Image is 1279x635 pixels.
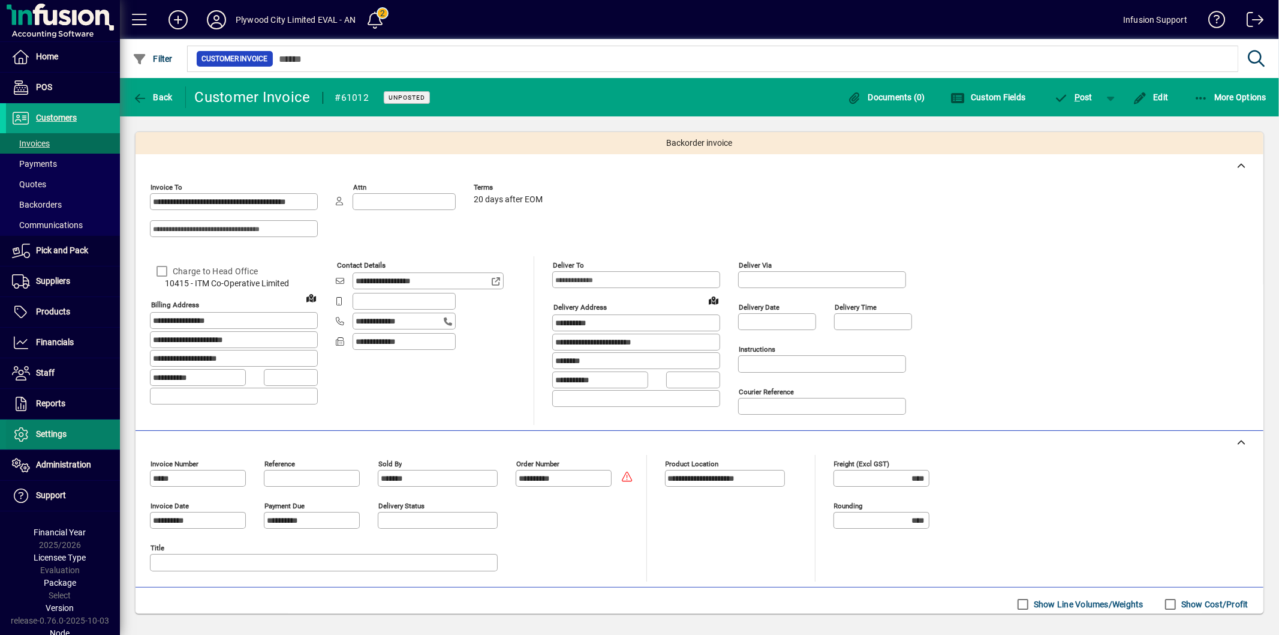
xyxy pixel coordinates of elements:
a: Home [6,42,120,72]
mat-label: Order number [516,460,559,468]
mat-label: Product location [666,460,719,468]
span: Financials [36,337,74,347]
span: Payments [12,159,57,169]
a: Pick and Pack [6,236,120,266]
span: Licensee Type [34,553,86,562]
span: Staff [36,368,55,378]
span: Customer Invoice [201,53,268,65]
span: Package [44,578,76,588]
button: Add [159,9,197,31]
span: Invoices [12,139,50,148]
span: 20 days after EOM [474,195,543,205]
span: Backorders [12,200,62,209]
mat-label: Rounding [834,502,863,510]
span: Custom Fields [950,92,1026,102]
span: Settings [36,429,67,439]
button: Edit [1130,86,1172,108]
span: Administration [36,460,91,469]
span: ost [1054,92,1093,102]
span: Backorder invoice [667,137,733,149]
a: Administration [6,450,120,480]
mat-label: Invoice number [151,460,198,468]
button: Documents (0) [844,86,928,108]
a: Knowledge Base [1199,2,1226,41]
label: Show Line Volumes/Weights [1031,598,1143,610]
span: Support [36,490,66,500]
span: Quotes [12,179,46,189]
span: POS [36,82,52,92]
mat-label: Sold by [378,460,402,468]
mat-label: Instructions [739,345,775,354]
button: Back [130,86,176,108]
span: Version [46,603,74,613]
mat-label: Payment due [264,502,305,510]
a: Support [6,481,120,511]
a: POS [6,73,120,103]
span: Financial Year [34,528,86,537]
mat-label: Invoice To [151,183,182,191]
button: Profile [197,9,236,31]
a: View on map [704,290,723,310]
mat-label: Freight (excl GST) [834,460,890,468]
span: Unposted [389,94,425,101]
mat-label: Invoice date [151,502,189,510]
span: Home [36,52,58,61]
mat-label: Delivery status [378,502,425,510]
a: Quotes [6,174,120,194]
div: Infusion Support [1123,10,1187,29]
a: Logout [1238,2,1264,41]
a: Products [6,297,120,327]
span: Communications [12,220,83,230]
mat-label: Title [151,544,164,552]
span: Customers [36,113,77,122]
span: Products [36,307,70,316]
span: P [1075,92,1080,102]
a: Payments [6,154,120,174]
mat-label: Courier Reference [739,388,794,396]
mat-label: Reference [264,460,295,468]
span: Suppliers [36,276,70,286]
button: Filter [130,48,176,70]
span: Back [133,92,173,102]
div: Customer Invoice [195,88,311,107]
mat-label: Delivery time [835,303,877,311]
span: Pick and Pack [36,245,88,255]
a: Financials [6,328,120,358]
span: Edit [1133,92,1169,102]
mat-label: Attn [353,183,366,191]
div: #61012 [335,88,369,107]
mat-label: Deliver To [553,261,584,269]
a: Suppliers [6,266,120,296]
label: Show Cost/Profit [1179,598,1248,610]
a: Backorders [6,194,120,215]
app-page-header-button: Back [120,86,186,108]
span: Terms [474,184,546,191]
a: Communications [6,215,120,235]
a: Invoices [6,133,120,154]
mat-label: Delivery date [739,303,780,311]
mat-label: Deliver via [739,261,772,269]
span: Documents (0) [847,92,925,102]
a: Settings [6,420,120,450]
span: Filter [133,54,173,64]
button: More Options [1191,86,1270,108]
a: View on map [302,288,321,307]
div: Plywood City Limited EVAL - AN [236,10,356,29]
span: 10415 - ITM Co-Operative Limited [150,277,318,290]
span: More Options [1194,92,1267,102]
span: Reports [36,399,65,408]
a: Reports [6,389,120,419]
button: Custom Fields [947,86,1029,108]
button: Post [1048,86,1099,108]
a: Staff [6,358,120,388]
